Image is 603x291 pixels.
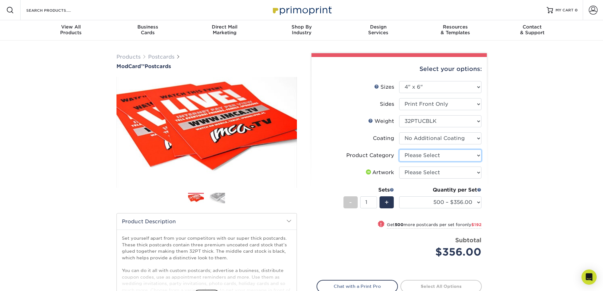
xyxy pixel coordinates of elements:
[374,83,394,91] div: Sizes
[399,186,481,194] div: Quantity per Set
[395,222,404,227] strong: 500
[116,63,297,69] a: ModCard™Postcards
[186,20,263,41] a: Direct MailMarketing
[148,54,174,60] a: Postcards
[317,57,482,81] div: Select your options:
[556,8,574,13] span: MY CART
[471,222,481,227] span: $192
[116,63,297,69] h1: Postcards
[343,186,394,194] div: Sets
[365,169,394,176] div: Artwork
[186,24,263,35] div: Marketing
[373,135,394,142] div: Coating
[340,24,417,35] div: Services
[575,8,578,12] span: 0
[33,20,110,41] a: View AllProducts
[368,117,394,125] div: Weight
[186,24,263,30] span: Direct Mail
[494,20,571,41] a: Contact& Support
[417,24,494,30] span: Resources
[116,63,145,69] span: ModCard™
[263,24,340,30] span: Shop By
[581,269,597,285] div: Open Intercom Messenger
[340,24,417,30] span: Design
[340,20,417,41] a: DesignServices
[116,70,297,195] img: ModCard™ 01
[33,24,110,30] span: View All
[346,152,394,159] div: Product Category
[209,193,225,204] img: Postcards 02
[26,6,87,14] input: SEARCH PRODUCTS.....
[116,54,141,60] a: Products
[263,20,340,41] a: Shop ByIndustry
[417,20,494,41] a: Resources& Templates
[349,198,352,207] span: -
[109,24,186,30] span: Business
[117,213,297,230] h2: Product Description
[494,24,571,30] span: Contact
[462,222,481,227] span: only
[33,24,110,35] div: Products
[263,24,340,35] div: Industry
[380,100,394,108] div: Sides
[494,24,571,35] div: & Support
[387,222,481,229] small: Get more postcards per set for
[109,24,186,35] div: Cards
[109,20,186,41] a: BusinessCards
[188,193,204,204] img: Postcards 01
[455,237,481,244] strong: Subtotal
[404,244,481,260] div: $356.00
[385,198,389,207] span: +
[270,3,333,17] img: Primoprint
[417,24,494,35] div: & Templates
[380,221,382,228] span: !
